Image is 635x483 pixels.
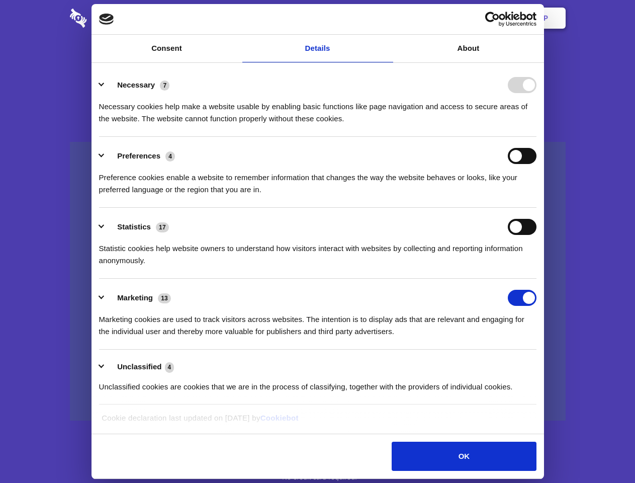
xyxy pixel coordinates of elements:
a: Wistia video thumbnail [70,142,566,421]
a: Pricing [295,3,339,34]
div: Necessary cookies help make a website usable by enabling basic functions like page navigation and... [99,93,536,125]
button: Unclassified (4) [99,361,180,373]
a: About [393,35,544,62]
span: 17 [156,222,169,232]
a: Consent [92,35,242,62]
h1: Eliminate Slack Data Loss. [70,45,566,82]
button: OK [392,442,536,471]
a: Details [242,35,393,62]
iframe: Drift Widget Chat Controller [585,433,623,471]
a: Login [456,3,500,34]
button: Preferences (4) [99,148,182,164]
div: Cookie declaration last updated on [DATE] by [94,412,541,432]
label: Preferences [117,151,160,160]
label: Marketing [117,293,153,302]
span: 7 [160,80,169,91]
a: Cookiebot [260,414,299,422]
div: Preference cookies enable a website to remember information that changes the way the website beha... [99,164,536,196]
label: Necessary [117,80,155,89]
a: Usercentrics Cookiebot - opens in a new window [448,12,536,27]
div: Statistic cookies help website owners to understand how visitors interact with websites by collec... [99,235,536,267]
button: Necessary (7) [99,77,176,93]
label: Statistics [117,222,151,231]
span: 4 [165,362,174,372]
button: Statistics (17) [99,219,175,235]
img: logo [99,14,114,25]
span: 4 [165,151,175,162]
a: Contact [408,3,454,34]
div: Marketing cookies are used to track visitors across websites. The intention is to display ads tha... [99,306,536,338]
button: Marketing (13) [99,290,177,306]
div: Unclassified cookies are cookies that we are in the process of classifying, together with the pro... [99,373,536,393]
h4: Auto-redaction of sensitive data, encrypted data sharing and self-destructing private chats. Shar... [70,92,566,125]
span: 13 [158,293,171,303]
img: logo-wordmark-white-trans-d4663122ce5f474addd5e946df7df03e33cb6a1c49d2221995e7729f52c070b2.svg [70,9,156,28]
